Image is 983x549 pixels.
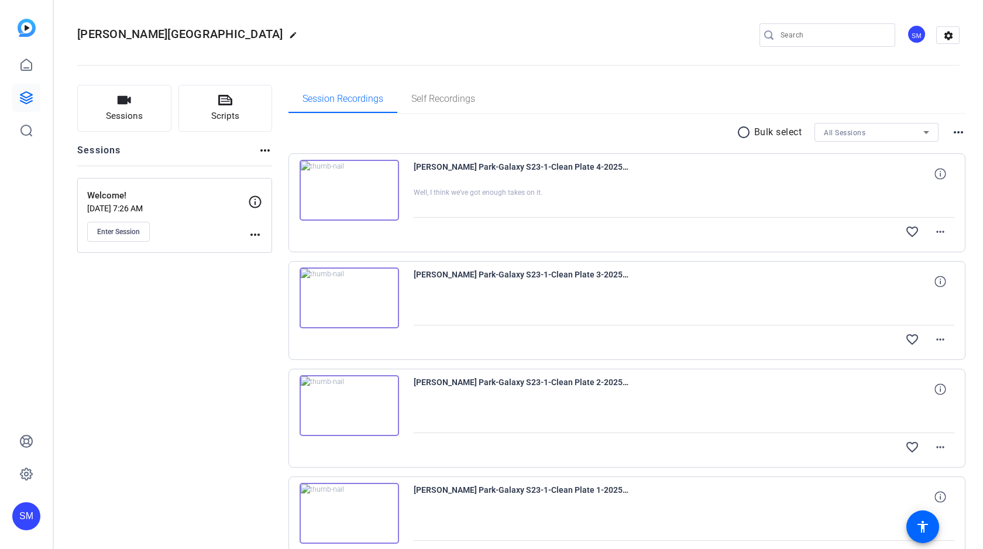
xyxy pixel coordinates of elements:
[289,31,303,45] mat-icon: edit
[905,225,919,239] mat-icon: favorite_border
[907,25,927,45] ngx-avatar: Stefan Maucher
[951,125,965,139] mat-icon: more_horiz
[414,267,630,296] span: [PERSON_NAME] Park-Galaxy S23-1-Clean Plate 3-2025-09-18-09-18-31-948-0
[77,85,171,132] button: Sessions
[87,222,150,242] button: Enter Session
[414,375,630,403] span: [PERSON_NAME] Park-Galaxy S23-1-Clean Plate 2-2025-09-18-09-18-10-801-0
[258,143,272,157] mat-icon: more_horiz
[18,19,36,37] img: blue-gradient.svg
[300,483,399,544] img: thumb-nail
[933,440,947,454] mat-icon: more_horiz
[754,125,802,139] p: Bulk select
[211,109,239,123] span: Scripts
[12,502,40,530] div: SM
[916,520,930,534] mat-icon: accessibility
[824,129,865,137] span: All Sessions
[414,483,630,511] span: [PERSON_NAME] Park-Galaxy S23-1-Clean Plate 1-2025-09-18-09-17-46-965-0
[414,160,630,188] span: [PERSON_NAME] Park-Galaxy S23-1-Clean Plate 4-2025-09-18-09-18-51-699-0
[300,160,399,221] img: thumb-nail
[933,225,947,239] mat-icon: more_horiz
[178,85,273,132] button: Scripts
[907,25,926,44] div: SM
[303,94,383,104] span: Session Recordings
[87,189,248,203] p: Welcome!
[300,267,399,328] img: thumb-nail
[905,440,919,454] mat-icon: favorite_border
[300,375,399,436] img: thumb-nail
[905,332,919,346] mat-icon: favorite_border
[781,28,886,42] input: Search
[411,94,475,104] span: Self Recordings
[77,143,121,166] h2: Sessions
[106,109,143,123] span: Sessions
[77,27,283,41] span: [PERSON_NAME][GEOGRAPHIC_DATA]
[937,27,960,44] mat-icon: settings
[248,228,262,242] mat-icon: more_horiz
[933,332,947,346] mat-icon: more_horiz
[87,204,248,213] p: [DATE] 7:26 AM
[737,125,754,139] mat-icon: radio_button_unchecked
[97,227,140,236] span: Enter Session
